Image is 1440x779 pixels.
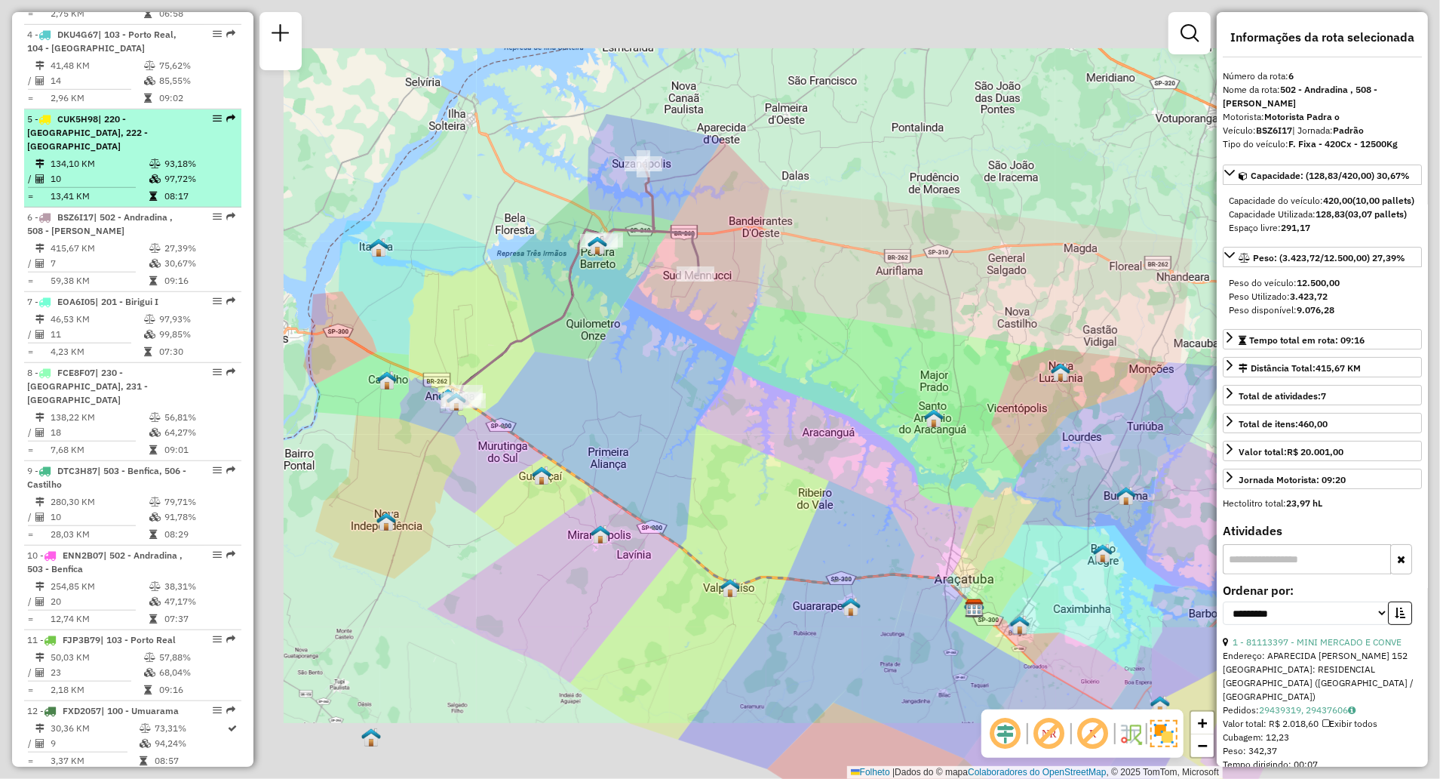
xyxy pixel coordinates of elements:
td: 06:58 [158,6,235,21]
i: % de utilização do peso [149,413,161,422]
td: 4,23 KM [50,344,143,359]
i: Total de Atividades [35,513,45,522]
td: = [27,611,35,627]
i: % de utilização da cubagem [144,668,155,677]
img: PA Dracena [361,728,381,747]
span: Ocultar deslocamento [987,716,1024,752]
i: Total de Atividades [35,76,45,85]
span: − [1198,736,1208,755]
strong: 23,97 hL [1286,497,1322,509]
font: 4 - [27,29,38,40]
font: 7 - [27,296,38,307]
span: | 230 - [GEOGRAPHIC_DATA], 231 - [GEOGRAPHIC_DATA] [27,367,148,405]
a: Distância Total:415,67 KM [1223,357,1422,377]
i: Tempo total em rota [144,347,152,356]
div: Endereço: APARECIDA [PERSON_NAME] 152 [1223,649,1422,663]
div: Dados do © mapa , © 2025 TomTom, Microsoft [847,766,1223,779]
strong: 9.076,28 [1297,304,1334,316]
td: = [27,753,35,768]
i: Tempo total em rota [144,94,152,103]
td: 2,18 KM [50,682,143,697]
font: 9 - [27,465,38,476]
font: 29439319, 29437606 [1259,704,1348,716]
td: = [27,442,35,457]
td: 14 [50,73,143,88]
td: 07:30 [158,344,235,359]
td: 280,30 KM [50,494,149,510]
td: = [27,189,35,204]
i: Distância Total [35,315,45,324]
span: | 503 - Benfica, 506 - Castilho [27,465,186,490]
a: Capacidade: (128,83/420,00) 30,67% [1223,165,1422,185]
td: = [27,682,35,697]
td: 46,53 KM [50,312,143,327]
i: % de utilização da cubagem [149,259,161,268]
img: BREJO ALEGRE [1093,543,1113,563]
div: Hectolitro total: [1223,497,1422,510]
img: VALPARAISO [720,578,740,598]
font: 12 - [27,705,44,716]
span: | 502 - Andradina , 503 - Benfica [27,550,183,574]
td: 12,74 KM [50,611,149,627]
img: SANT. ANTÔNIO DO ARACANGUÁ [924,408,944,428]
img: NOVA LUZITÂNIA [1051,362,1070,382]
font: Distância Total: [1251,362,1361,374]
td: 7,68 KM [50,442,149,457]
td: 57,88% [158,650,235,665]
em: Rota exportada [226,635,235,644]
i: Total de Atividades [35,668,45,677]
font: Capacidade Utilizada: [1229,208,1407,220]
td: 09:01 [164,442,235,457]
a: 1 - 81113397 - MINI MERCADO E CONVE [1233,636,1402,648]
strong: (03,07 pallets) [1345,208,1407,220]
span: | 201 - Birigui I [95,296,158,307]
td: 30,36 KM [50,721,139,736]
td: 08:17 [164,189,235,204]
strong: R$ 20.001,00 [1287,446,1343,457]
span: ENN2B07 [63,550,103,561]
td: / [27,665,35,680]
i: % de utilização da cubagem [144,330,155,339]
strong: 6 [1288,70,1294,82]
td: 3,37 KM [50,753,139,768]
strong: 7 [1321,390,1326,402]
font: 11 - [27,634,44,645]
a: Total de itens:460,00 [1223,413,1422,433]
h4: Atividades [1223,524,1422,538]
img: BIRIGUI [1010,615,1030,635]
td: 75,62% [158,58,235,73]
td: 50,03 KM [50,650,143,665]
td: / [27,73,35,88]
td: = [27,91,35,106]
font: Capacidade do veículo: [1229,195,1414,206]
td: 2,75 KM [50,6,143,21]
strong: 3.423,72 [1290,291,1328,302]
h4: Informações da rota selecionada [1223,30,1422,45]
a: Total de atividades:7 [1223,385,1422,405]
font: 91,78% [164,511,196,522]
font: 10 - [27,550,44,561]
i: Total de Atividades [35,259,45,268]
td: 415,67 KM [50,241,149,256]
span: | 220 - [GEOGRAPHIC_DATA], 222 - [GEOGRAPHIC_DATA] [27,113,148,152]
span: Peso: (3.423,72/12.500,00) 27,39% [1253,252,1405,263]
td: / [27,594,35,609]
i: % de utilização da cubagem [149,174,161,183]
a: Jornada Motorista: 09:20 [1223,469,1422,489]
span: | 103 - Porto Real, 104 - [GEOGRAPHIC_DATA] [27,29,177,54]
a: Ampliar [1191,712,1214,734]
i: % de utilização do peso [144,653,155,662]
i: Distância Total [35,159,45,168]
div: Total de itens: [1239,417,1328,431]
font: Motorista: [1223,111,1340,122]
font: 97,72% [164,173,196,184]
button: Ordem crescente [1388,602,1412,625]
font: Cubagem: 12,23 [1223,731,1289,743]
span: CUK5H98 [57,113,98,125]
i: Distância Total [35,582,45,591]
strong: BSZ6I17 [1256,125,1292,136]
div: Capacidade: (128,83/420,00) 30,67% [1223,188,1422,241]
td: 09:16 [164,273,235,288]
em: Rota exportada [226,212,235,221]
img: PENÁPOLIS [1150,695,1170,715]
